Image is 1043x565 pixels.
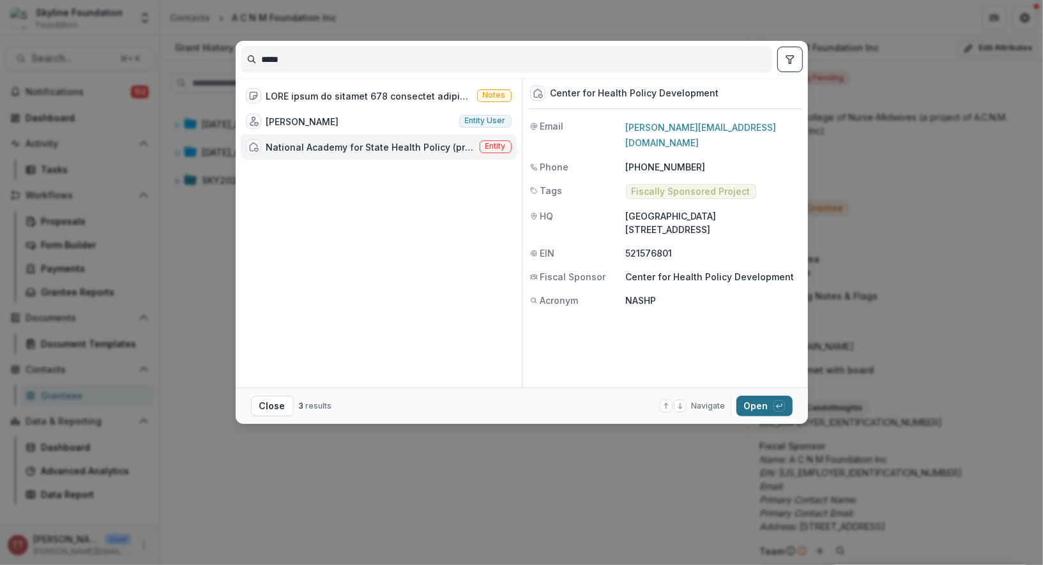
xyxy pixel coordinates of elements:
span: Phone [540,160,569,174]
p: NASHP [626,294,800,307]
div: [PERSON_NAME] [266,115,339,128]
span: Fiscal Sponsor [540,270,606,283]
p: Center for Health Policy Development [626,270,800,283]
span: results [306,401,332,411]
p: 521576801 [626,246,800,260]
span: Entity user [465,116,506,125]
span: Entity [485,142,506,151]
p: [GEOGRAPHIC_DATA][STREET_ADDRESS] [626,209,800,236]
button: Close [251,396,294,416]
span: Acronym [540,294,579,307]
span: Tags [540,184,563,197]
button: Open [736,396,793,416]
span: Fiscally Sponsored Project [632,186,750,197]
button: toggle filters [777,47,803,72]
span: Navigate [692,400,726,412]
span: Email [540,119,564,133]
div: LORE ipsum do sitamet 678 consectet adipisci el seddo eiusmodtem incididuntu laboreetdol magnaa e... [266,89,472,103]
a: [PERSON_NAME][EMAIL_ADDRESS][DOMAIN_NAME] [626,122,777,148]
span: EIN [540,246,555,260]
span: Notes [483,91,506,100]
p: [PHONE_NUMBER] [626,160,800,174]
div: Center for Health Policy Development [551,88,719,99]
span: HQ [540,209,554,223]
span: 3 [299,401,304,411]
div: National Academy for State Health Policy (project of Center for Health Policy Development) [266,140,475,154]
